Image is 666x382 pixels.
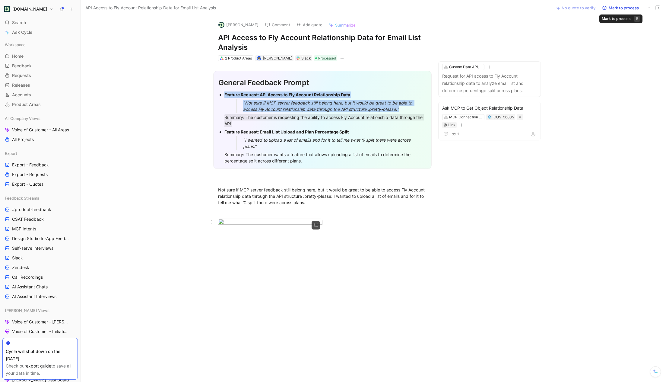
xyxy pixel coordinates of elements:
[5,150,17,156] span: Export
[243,137,422,149] div: "I wanted to upload a list of emails and for it to tell me what % split there were across plans."
[218,187,427,206] div: Not sure if MCP server feedback still belong here, but it would be great to be able to access Fly...
[493,114,514,120] div: CUS-56805
[12,284,48,290] span: AI Assistant Chats
[12,294,56,300] span: AI Assistant Interviews
[2,114,78,123] div: All Company Views
[318,55,336,61] span: Processed
[2,61,78,70] a: Feedback
[12,101,41,108] span: Product Areas
[5,195,39,201] span: Feedback Streams
[12,6,47,12] h1: [DOMAIN_NAME]
[2,327,78,336] a: Voice of Customer - Initiatives
[5,42,26,48] span: Workspace
[2,71,78,80] a: Requests
[2,194,78,301] div: Feedback Streams#product-feedbackCSAT FeedbackMCP IntentsDesign Studio In-App FeedbackSelf-serve ...
[12,63,32,69] span: Feedback
[2,100,78,109] a: Product Areas
[634,16,640,22] div: E
[2,160,78,169] a: Export - Feedback
[2,90,78,99] a: Accounts
[2,18,78,27] div: Search
[12,172,48,178] span: Export - Requests
[12,265,29,271] span: Zendesk
[262,21,293,29] button: Comment
[224,151,427,164] div: Summary: The customer wants a feature that allows uploading a list of emails to determine the per...
[2,205,78,214] a: #product-feedback
[243,100,413,112] mark: "Not sure if MCP server feedback still belong here, but it would be great to be able to access Fl...
[457,132,459,136] span: 1
[218,22,224,28] img: logo
[2,135,78,144] a: All Projects
[2,180,78,189] a: Export - Quotes
[224,92,350,97] strong: Feature Request: API Access to Fly Account Relationship Data
[224,129,349,134] strong: Feature Request: Email List Upload and Plan Percentage Split
[12,226,36,232] span: MCP Intents
[2,81,78,90] a: Releases
[599,4,642,12] button: Mark to process
[26,363,51,368] a: export guide
[2,244,78,253] a: Self-serve interviews
[6,362,75,377] div: Check our to save all your data in time.
[448,122,455,128] div: Link
[12,136,34,143] span: All Projects
[2,253,78,262] a: Slack
[449,64,483,70] div: Custom Data API, Web, and Server integrations
[2,263,78,272] a: Zendesk
[12,19,26,26] span: Search
[12,162,49,168] span: Export - Feedback
[2,306,78,315] div: [PERSON_NAME] Views
[224,114,424,127] mark: Summary: The customer is requesting the ability to access Fly Account relationship data through t...
[2,317,78,326] a: Voice of Customer - [PERSON_NAME]
[216,20,261,29] button: logo[PERSON_NAME]
[12,127,69,133] span: Voice of Customer - All Areas
[4,6,10,12] img: Customer.io
[2,215,78,224] a: CSAT Feedback
[2,125,78,134] a: Voice of Customer - All Areas
[2,114,78,144] div: All Company ViewsVoice of Customer - All AreasAll Projects
[12,236,70,242] span: Design Studio In-App Feedback
[2,52,78,61] a: Home
[2,234,78,243] a: Design Studio In-App Feedback
[326,21,358,29] button: Summarize
[2,5,55,13] button: Customer.io[DOMAIN_NAME]
[12,207,51,213] span: #product-feedback
[12,181,43,187] span: Export - Quotes
[12,255,23,261] span: Slack
[488,115,491,119] img: 💠
[2,292,78,301] a: AI Assistant Interviews
[314,55,337,61] div: Processed
[12,29,32,36] span: Ask Cycle
[2,28,78,37] a: Ask Cycle
[2,337,78,346] a: Feedback to process - [PERSON_NAME]
[2,282,78,291] a: AI Assistant Chats
[263,56,292,60] span: [PERSON_NAME]
[293,21,325,29] button: Add quote
[12,319,71,325] span: Voice of Customer - [PERSON_NAME]
[12,82,30,88] span: Releases
[218,219,322,227] img: image.png
[12,92,31,98] span: Accounts
[442,104,537,112] div: Ask MCP to Get Object Relationship Data
[12,72,31,79] span: Requests
[12,53,24,59] span: Home
[2,149,78,189] div: ExportExport - FeedbackExport - RequestsExport - Quotes
[2,273,78,282] a: Call Recordings
[451,131,460,137] button: 1
[225,55,252,61] div: 2 Product Areas
[301,55,311,61] div: Slack
[218,33,427,52] h1: API Access to Fly Account Relationship Data for Email List Analysis
[335,22,356,28] span: Summarize
[553,4,598,12] button: No quote to verify
[2,149,78,158] div: Export
[12,245,53,251] span: Self-serve interviews
[442,72,537,94] p: Request for API access to Fly Account relationship data to analyze email list and determine perce...
[12,216,44,222] span: CSAT Feedback
[602,16,631,22] div: Mark to process
[2,194,78,203] div: Feedback Streams
[2,40,78,49] div: Workspace
[12,274,43,280] span: Call Recordings
[6,348,75,362] div: Cycle will shut down on the [DATE].
[85,4,216,11] span: API Access to Fly Account Relationship Data for Email List Analysis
